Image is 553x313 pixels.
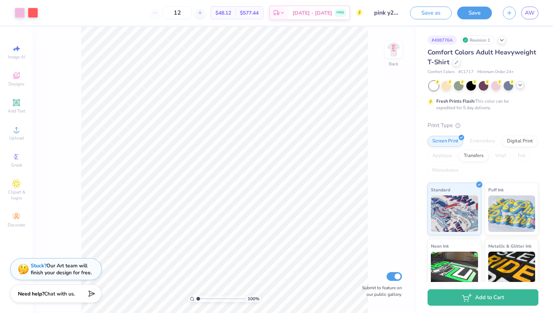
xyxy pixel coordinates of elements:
img: Puff Ink [488,195,535,232]
span: AW [525,9,535,17]
span: Add Text [8,108,25,114]
div: # 498776A [428,35,457,45]
div: Transfers [459,150,488,161]
div: This color can be expedited for 5 day delivery. [436,98,526,111]
span: Standard [431,186,450,194]
div: Embroidery [465,136,500,147]
div: Our Art team will finish your design for free. [31,262,92,276]
span: Clipart & logos [4,189,29,201]
span: Designs [8,81,25,87]
span: 100 % [248,295,259,302]
div: Applique [428,150,457,161]
span: Decorate [8,222,25,228]
div: Screen Print [428,136,463,147]
span: Minimum Order: 24 + [477,69,514,75]
span: Greek [11,162,22,168]
span: Neon Ink [431,242,449,250]
div: Vinyl [490,150,511,161]
span: Chat with us. [44,290,75,297]
span: Metallic & Glitter Ink [488,242,531,250]
button: Save as [410,7,452,19]
label: Submit to feature on our public gallery. [358,285,402,298]
div: Digital Print [502,136,538,147]
span: Puff Ink [488,186,504,194]
img: Metallic & Glitter Ink [488,252,535,288]
div: Print Type [428,121,538,130]
img: Neon Ink [431,252,478,288]
strong: Stuck? [31,262,46,269]
div: Foil [513,150,530,161]
strong: Need help? [18,290,44,297]
div: Back [389,61,398,67]
span: Image AI [8,54,25,60]
span: FREE [336,10,344,15]
span: Comfort Colors Adult Heavyweight T-Shirt [428,48,536,66]
button: Add to Cart [428,289,538,306]
span: # C1717 [458,69,474,75]
div: Rhinestones [428,165,463,176]
span: Upload [9,135,24,141]
strong: Fresh Prints Flash: [436,98,475,104]
span: Comfort Colors [428,69,455,75]
img: Back [386,42,401,57]
span: $577.44 [240,9,259,17]
a: AW [521,7,538,19]
input: Untitled Design [369,5,405,20]
span: [DATE] - [DATE] [293,9,332,17]
img: Standard [431,195,478,232]
div: Revision 1 [460,35,494,45]
button: Save [457,7,492,19]
span: $48.12 [215,9,231,17]
input: – – [163,6,192,19]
